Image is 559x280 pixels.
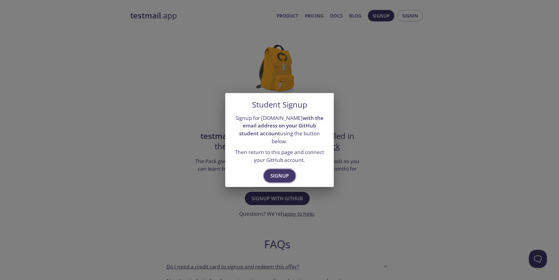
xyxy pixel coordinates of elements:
p: Signup for [DOMAIN_NAME] using the button below. [232,114,327,145]
button: Signup [264,169,295,182]
h5: Student Signup [252,100,307,109]
p: Then return to this page and connect your GitHub account. [232,148,327,164]
span: Signup [270,172,289,180]
strong: with the email address on your GitHub student account [239,114,324,137]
